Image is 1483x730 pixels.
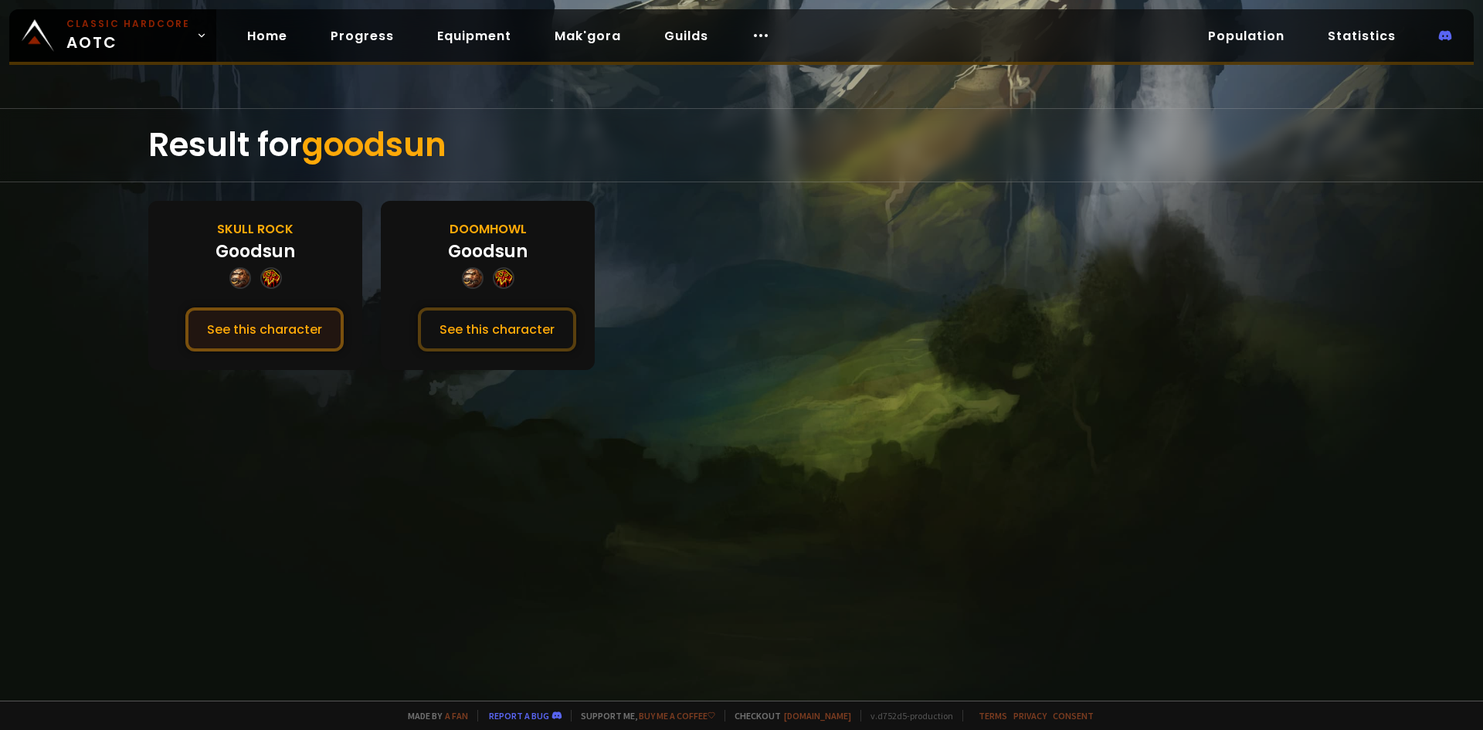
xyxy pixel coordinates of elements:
small: Classic Hardcore [66,17,190,31]
span: v. d752d5 - production [860,710,953,722]
span: goodsun [302,122,446,168]
a: Consent [1053,710,1094,722]
a: Equipment [425,20,524,52]
span: Checkout [725,710,851,722]
div: Result for [148,109,1335,182]
a: [DOMAIN_NAME] [784,710,851,722]
a: Privacy [1013,710,1047,722]
a: Statistics [1315,20,1408,52]
div: Goodsun [215,239,295,264]
a: Guilds [652,20,721,52]
a: Progress [318,20,406,52]
a: a fan [445,710,468,722]
a: Population [1196,20,1297,52]
a: Mak'gora [542,20,633,52]
span: Made by [399,710,468,722]
div: Goodsun [448,239,528,264]
a: Terms [979,710,1007,722]
span: Support me, [571,710,715,722]
div: Skull Rock [217,219,294,239]
button: See this character [185,307,344,351]
a: Report a bug [489,710,549,722]
a: Buy me a coffee [639,710,715,722]
a: Classic HardcoreAOTC [9,9,216,62]
div: Doomhowl [450,219,527,239]
span: AOTC [66,17,190,54]
a: Home [235,20,300,52]
button: See this character [418,307,576,351]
